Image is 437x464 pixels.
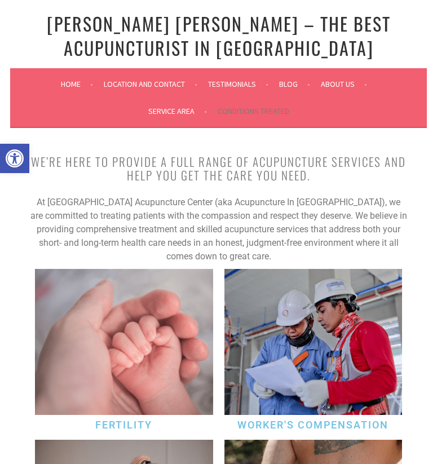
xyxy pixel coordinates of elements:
[279,77,310,91] a: Blog
[35,269,213,415] img: Irvine Acupuncture for Fertility and infertility
[29,155,407,182] h2: We’re here to provide a full range of acupuncture services and help you get the care you need.
[47,10,391,61] a: [PERSON_NAME] [PERSON_NAME] – The Best Acupuncturist In [GEOGRAPHIC_DATA]
[104,77,197,91] a: Location and Contact
[95,419,152,431] a: Fertility
[218,104,289,118] a: Conditions Treated
[224,269,402,415] img: irvine acupuncture for workers compensation
[321,77,367,91] a: About Us
[208,77,268,91] a: Testimonials
[29,196,407,263] p: At [GEOGRAPHIC_DATA] Acupuncture Center (aka Acupuncture In [GEOGRAPHIC_DATA]), we are committed ...
[61,77,93,91] a: Home
[148,104,207,118] a: Service Area
[237,419,389,431] a: Worker's Compensation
